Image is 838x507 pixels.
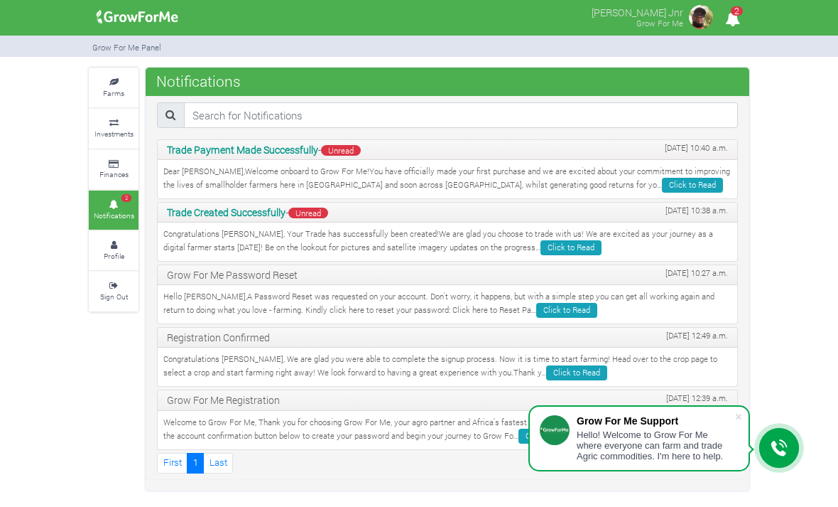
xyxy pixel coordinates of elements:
a: First [157,453,187,474]
p: - [167,142,728,157]
p: Hello [PERSON_NAME],A Password Reset was requested on your account. Don't worry, it happens, but ... [163,291,731,318]
span: 2 [121,194,131,203]
p: Grow For Me Password Reset [167,267,728,282]
b: Trade Created Successfully [167,206,285,219]
a: Profile [89,231,138,270]
small: Finances [99,169,129,179]
small: Investments [94,129,134,139]
span: Unread [288,208,328,218]
p: Congratulations [PERSON_NAME], We are glad you were able to complete the signup process. Now it i... [163,353,731,380]
a: Investments [89,109,138,148]
nav: Page Navigation [157,453,738,474]
a: 1 [187,453,204,474]
span: [DATE] 10:40 a.m. [665,142,728,154]
a: Farms [89,68,138,107]
small: Farms [103,88,124,98]
a: Click to Read [662,178,723,193]
input: Search for Notifications [184,102,738,128]
small: Grow For Me Panel [92,42,161,53]
span: [DATE] 10:38 a.m. [665,205,728,217]
small: Notifications [94,210,134,220]
span: [DATE] 12:49 a.m. [666,330,728,342]
div: Hello! Welcome to Grow For Me where everyone can farm and trade Agric commodities. I'm here to help. [577,429,734,461]
i: Notifications [719,3,746,35]
img: growforme image [92,3,183,31]
small: Grow For Me [636,18,683,28]
a: Click to Read [546,365,607,380]
div: Grow For Me Support [577,415,734,427]
small: Profile [104,251,124,261]
span: 2 [731,6,743,16]
p: Dear [PERSON_NAME],Welcome onboard to Grow For Me!You have officially made your first purchase an... [163,166,731,193]
a: Click to Read [540,240,602,255]
a: Click to Read [536,303,597,318]
p: - [167,205,728,220]
span: Notifications [153,67,244,95]
p: Registration Confirmed [167,330,728,345]
a: Sign Out [89,272,138,311]
a: 2 Notifications [89,191,138,230]
img: growforme image [687,3,715,31]
small: Sign Out [100,292,128,301]
a: 2 [719,14,746,27]
a: Last [203,453,233,474]
b: Trade Payment Made Successfully [167,143,318,156]
p: Welcome to Grow For Me, Thank you for choosing Grow For Me, your agro partner and Africa’s fastes... [163,417,731,444]
p: Congratulations [PERSON_NAME], Your Trade has successfully been created!We are glad you choose to... [163,228,731,255]
span: [DATE] 12:39 a.m. [666,393,728,405]
span: Unread [321,145,361,156]
a: Click to Read [518,429,579,444]
a: Finances [89,150,138,189]
p: Grow For Me Registration [167,393,728,407]
p: [PERSON_NAME] Jnr [592,3,683,20]
span: [DATE] 10:27 a.m. [665,267,728,279]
